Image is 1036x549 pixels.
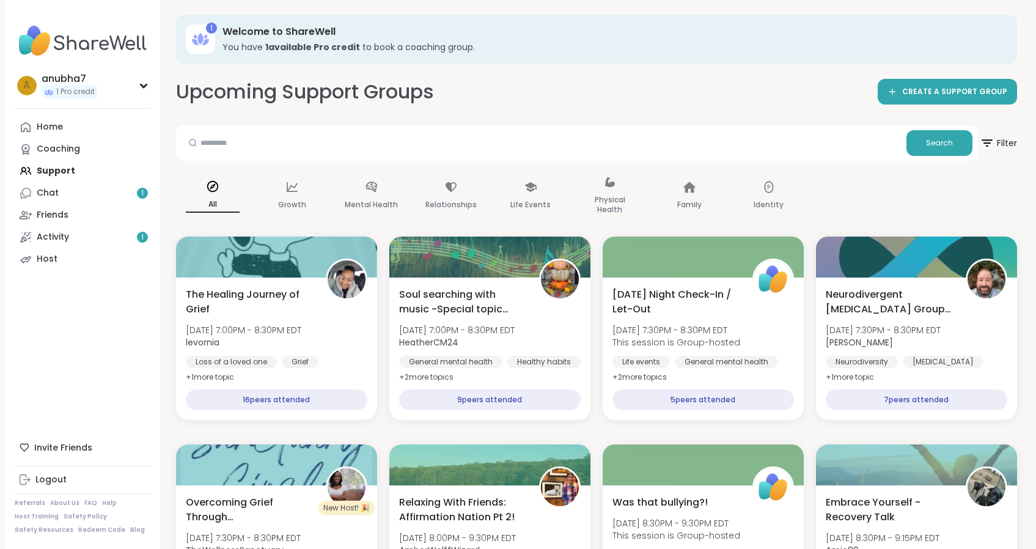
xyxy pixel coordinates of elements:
a: Help [102,499,117,507]
a: Safety Policy [64,512,107,521]
a: Home [15,116,151,138]
div: General mental health [399,356,502,368]
a: Safety Resources [15,526,73,534]
b: levornia [186,336,219,348]
div: 5 peers attended [612,389,794,410]
img: ShareWell [754,468,792,506]
img: TheWellnessSanctuary [328,468,366,506]
span: Overcoming Grief Through [DEMOGRAPHIC_DATA]: Sanctuary Circle [186,495,312,525]
div: Chat [37,187,59,199]
span: Was that bullying?! [612,495,708,510]
img: Amie89 [968,468,1005,506]
span: [DATE] 7:30PM - 8:30PM EDT [612,324,740,336]
button: Search [906,130,972,156]
a: Redeem Code [78,526,125,534]
span: The Healing Journey of Grief [186,287,312,317]
span: 1 Pro credit [56,87,95,97]
button: Filter [980,125,1017,161]
div: Logout [35,474,67,486]
div: Neurodiversity [826,356,898,368]
div: [MEDICAL_DATA] [903,356,983,368]
span: [DATE] 8:00PM - 9:30PM EDT [399,532,516,544]
h3: You have to book a coaching group. [222,41,1000,53]
img: ShareWell Nav Logo [15,20,151,62]
a: Host Training [15,512,59,521]
p: Relationships [425,197,477,212]
p: All [186,197,240,213]
div: 16 peers attended [186,389,367,410]
div: Invite Friends [15,437,151,459]
div: anubha7 [42,72,97,86]
span: Embrace Yourself - Recovery Talk [826,495,952,525]
span: Filter [980,128,1017,158]
b: HeatherCM24 [399,336,458,348]
p: Life Events [510,197,551,212]
span: a [23,78,30,94]
b: 1 available Pro credit [265,41,360,53]
span: Neurodivergent [MEDICAL_DATA] Group - [DATE] [826,287,952,317]
a: Host [15,248,151,270]
a: Logout [15,469,151,491]
a: About Us [50,499,79,507]
img: levornia [328,260,366,298]
p: Identity [754,197,784,212]
span: [DATE] 8:30PM - 9:15PM EDT [826,532,939,544]
div: Activity [37,231,69,243]
p: Physical Health [583,193,637,217]
span: [DATE] 7:00PM - 8:30PM EDT [399,324,515,336]
div: Loss of a loved one [186,356,277,368]
span: Relaxing With Friends: Affirmation Nation Pt 2! [399,495,526,525]
b: [PERSON_NAME] [826,336,893,348]
div: Home [37,121,63,133]
p: Growth [278,197,306,212]
img: Brian_L [968,260,1005,298]
span: [DATE] Night Check-In / Let-Out [612,287,739,317]
img: ShareWell [754,260,792,298]
a: Friends [15,204,151,226]
a: CREATE A SUPPORT GROUP [878,79,1017,105]
span: This session is Group-hosted [612,529,740,542]
div: Grief [282,356,318,368]
h2: Upcoming Support Groups [176,78,434,106]
span: CREATE A SUPPORT GROUP [902,87,1007,97]
a: Activity1 [15,226,151,248]
div: Host [37,253,57,265]
a: Blog [130,526,145,534]
h3: Welcome to ShareWell [222,25,1000,39]
div: 1 [206,23,217,34]
div: Life events [612,356,670,368]
div: Coaching [37,143,80,155]
div: New Host! 🎉 [318,501,375,515]
a: Chat1 [15,182,151,204]
p: Mental Health [345,197,398,212]
span: Soul searching with music -Special topic edition! [399,287,526,317]
img: AmberWolffWizard [541,468,579,506]
div: Friends [37,209,68,221]
span: 1 [141,232,144,243]
div: 9 peers attended [399,389,581,410]
img: HeatherCM24 [541,260,579,298]
div: 7 peers attended [826,389,1007,410]
span: 1 [141,188,144,199]
a: Coaching [15,138,151,160]
span: Search [926,138,953,149]
a: Referrals [15,499,45,507]
a: FAQ [84,499,97,507]
div: Healthy habits [507,356,581,368]
span: [DATE] 7:00PM - 8:30PM EDT [186,324,301,336]
span: [DATE] 7:30PM - 8:30PM EDT [186,532,301,544]
span: [DATE] 8:30PM - 9:30PM EDT [612,517,740,529]
span: This session is Group-hosted [612,336,740,348]
div: General mental health [675,356,778,368]
span: [DATE] 7:30PM - 8:30PM EDT [826,324,941,336]
p: Family [677,197,702,212]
